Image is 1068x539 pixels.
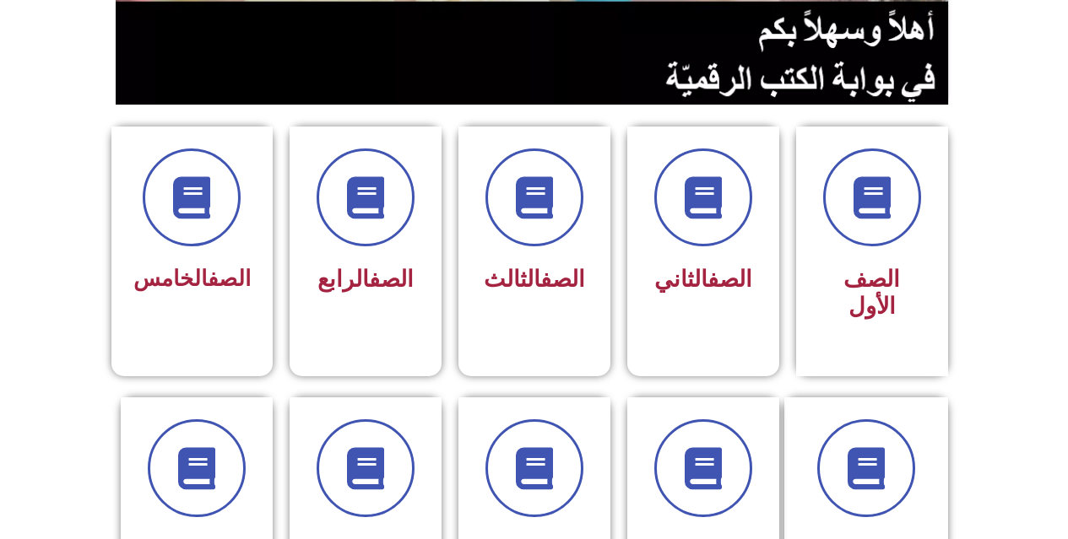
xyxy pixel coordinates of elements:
[369,266,414,293] a: الصف
[540,266,585,293] a: الصف
[654,266,752,293] span: الثاني
[843,266,900,320] span: الصف الأول
[484,266,585,293] span: الثالث
[133,266,251,291] span: الخامس
[208,266,251,291] a: الصف
[317,266,414,293] span: الرابع
[707,266,752,293] a: الصف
